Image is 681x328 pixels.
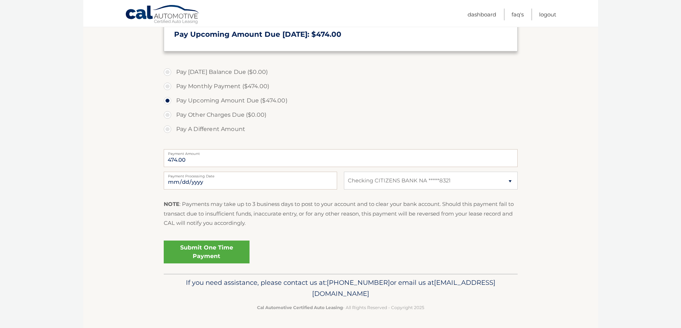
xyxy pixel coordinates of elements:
[174,30,507,39] h3: Pay Upcoming Amount Due [DATE]: $474.00
[164,94,518,108] label: Pay Upcoming Amount Due ($474.00)
[164,172,337,190] input: Payment Date
[539,9,556,20] a: Logout
[164,122,518,136] label: Pay A Different Amount
[164,79,518,94] label: Pay Monthly Payment ($474.00)
[125,5,200,25] a: Cal Automotive
[164,65,518,79] label: Pay [DATE] Balance Due ($0.00)
[164,201,179,207] strong: NOTE
[164,172,337,177] label: Payment Processing Date
[468,9,496,20] a: Dashboard
[164,200,518,228] p: : Payments may take up to 3 business days to post to your account and to clear your bank account....
[164,149,518,155] label: Payment Amount
[164,241,250,263] a: Submit One Time Payment
[164,149,518,167] input: Payment Amount
[327,278,390,287] span: [PHONE_NUMBER]
[168,304,513,311] p: - All Rights Reserved - Copyright 2025
[168,277,513,300] p: If you need assistance, please contact us at: or email us at
[164,108,518,122] label: Pay Other Charges Due ($0.00)
[512,9,524,20] a: FAQ's
[257,305,343,310] strong: Cal Automotive Certified Auto Leasing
